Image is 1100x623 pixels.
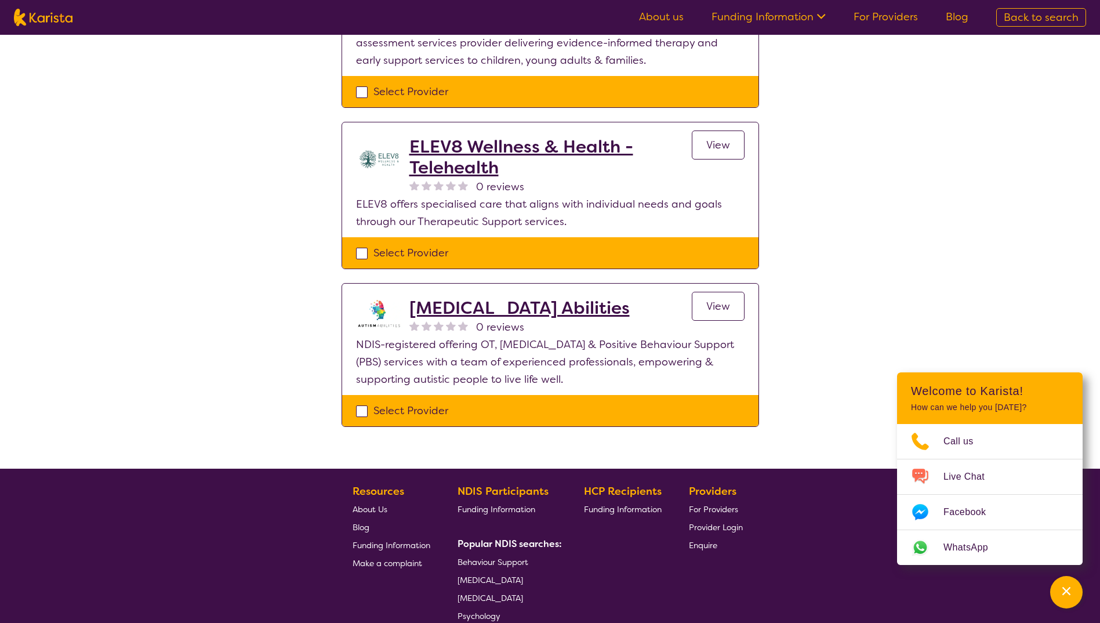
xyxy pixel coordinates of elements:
span: WhatsApp [943,539,1002,556]
a: Back to search [996,8,1086,27]
a: [MEDICAL_DATA] Abilities [409,298,630,318]
span: Live Chat [943,468,999,486]
img: nonereviewstar [458,321,468,331]
div: Channel Menu [897,372,1083,565]
a: Behaviour Support [458,553,557,571]
a: [MEDICAL_DATA] [458,571,557,589]
a: Provider Login [689,518,743,536]
span: [MEDICAL_DATA] [458,593,523,603]
span: Enquire [689,540,717,550]
a: About Us [353,500,430,518]
span: Blog [353,522,369,533]
img: nonereviewstar [409,321,419,331]
span: Make a complaint [353,558,422,568]
span: View [706,138,730,152]
a: For Providers [689,500,743,518]
p: Early Start Australia is a NDIS registered national allied health and assessment services provide... [356,17,745,69]
p: How can we help you [DATE]? [911,403,1069,412]
span: 0 reviews [476,318,524,336]
p: ELEV8 offers specialised care that aligns with individual needs and goals through our Therapeutic... [356,195,745,230]
img: nonereviewstar [422,180,431,190]
img: nonereviewstar [409,180,419,190]
span: About Us [353,504,387,515]
span: Funding Information [584,504,662,515]
a: For Providers [854,10,918,24]
a: Funding Information [353,536,430,554]
img: yihuczgmrom8nsaxakka.jpg [356,136,402,183]
a: Blog [946,10,968,24]
img: Karista logo [14,9,72,26]
img: nonereviewstar [434,321,444,331]
a: Enquire [689,536,743,554]
a: Funding Information [711,10,826,24]
span: Funding Information [458,504,535,515]
span: [MEDICAL_DATA] [458,575,523,585]
h2: Welcome to Karista! [911,384,1069,398]
span: Back to search [1004,10,1079,24]
img: nonereviewstar [422,321,431,331]
a: Make a complaint [353,554,430,572]
span: Funding Information [353,540,430,550]
a: Web link opens in a new tab. [897,530,1083,565]
span: Psychology [458,611,500,621]
a: ELEV8 Wellness & Health - Telehealth [409,136,692,178]
b: Providers [689,484,736,498]
ul: Choose channel [897,424,1083,565]
span: Behaviour Support [458,557,528,567]
a: View [692,292,745,321]
span: For Providers [689,504,738,515]
b: Resources [353,484,404,498]
button: Channel Menu [1050,576,1083,608]
p: NDIS-registered offering OT, [MEDICAL_DATA] & Positive Behaviour Support (PBS) services with a te... [356,336,745,388]
a: About us [639,10,684,24]
b: Popular NDIS searches: [458,538,562,550]
img: nonereviewstar [458,180,468,190]
b: NDIS Participants [458,484,549,498]
img: nonereviewstar [446,180,456,190]
span: Call us [943,433,988,450]
span: Facebook [943,504,1000,521]
span: Provider Login [689,522,743,533]
a: [MEDICAL_DATA] [458,589,557,607]
a: View [692,131,745,160]
img: nonereviewstar [434,180,444,190]
a: Blog [353,518,430,536]
span: View [706,299,730,313]
b: HCP Recipients [584,484,662,498]
a: Funding Information [458,500,557,518]
img: nonereviewstar [446,321,456,331]
img: tuxwog0w0nxq84daeyee.webp [356,298,402,329]
span: 0 reviews [476,178,524,195]
a: Funding Information [584,500,662,518]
